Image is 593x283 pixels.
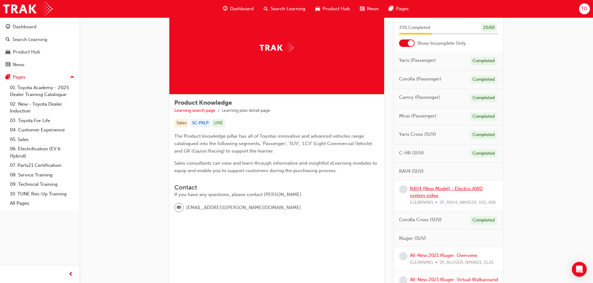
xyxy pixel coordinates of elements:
[6,49,10,55] span: car-icon
[440,259,494,266] span: SP_KLUGER_NM0621_EL01
[7,161,77,170] a: 07. Parts21 Certification
[2,46,77,58] a: Product Hub
[367,5,379,12] span: News
[6,24,10,30] span: guage-icon
[264,5,268,13] span: search-icon
[399,252,407,260] span: learningRecordVerb_NONE-icon
[177,204,181,212] span: email-icon
[259,2,310,15] a: search-iconSearch Learning
[230,5,254,12] span: Dashboard
[470,57,497,65] div: Completed
[13,48,40,56] div: Product Hub
[7,170,77,180] a: 08. Service Training
[410,259,433,266] span: ELEARNING
[399,216,442,223] span: Corolla Cross (SUV)
[174,99,232,106] span: Product Knowledge
[218,2,259,15] a: guage-iconDashboard
[470,75,497,84] div: Completed
[174,184,379,191] h3: Contact
[310,2,355,15] a: car-iconProduct Hub
[6,75,10,80] span: pages-icon
[13,74,26,81] div: Pages
[174,108,215,113] a: Learning search page
[13,61,25,68] div: News
[410,186,483,199] a: RAV4 (New Model) - Electric AWD system video
[7,135,77,144] a: 05. Sales
[174,160,378,173] span: Sales consultants can view and learn through informative and insightful eLearning modules to equi...
[174,119,189,127] div: Sales
[470,149,497,158] div: Completed
[399,168,424,175] span: RAV4 (SUV)
[410,199,433,206] span: ELEARNING
[3,2,53,16] img: Trak
[470,94,497,102] div: Completed
[396,5,409,12] span: Pages
[186,204,301,211] span: [EMAIL_ADDRESS][PERSON_NAME][DOMAIN_NAME]
[470,112,497,121] div: Completed
[399,131,436,138] span: Yaris Cross (SUV)
[222,107,270,114] li: Learning plan detail page
[440,199,496,206] span: SP_RAV4_NM0519_VID_006
[2,59,77,71] a: News
[399,94,440,101] span: Camry (Passenger)
[581,5,587,12] span: TD
[7,125,77,135] a: 04. Customer Experience
[410,253,477,258] a: All-New 2021 Kluger: Overview
[223,5,228,13] span: guage-icon
[384,2,414,15] a: pages-iconPages
[6,62,10,68] span: news-icon
[417,40,466,47] span: Show Incomplete Only
[2,71,77,83] button: Pages
[212,119,225,127] div: LIVE
[7,144,77,161] a: 06. Electrification (EV & Hybrid)
[260,43,294,52] img: Trak
[470,216,497,225] div: Completed
[2,21,77,33] a: Dashboard
[7,180,77,189] a: 09. Technical Training
[68,271,73,278] span: prev-icon
[410,277,498,282] a: All-New 2021 Kluger: Virtual Walkaround
[70,73,74,81] span: up-icon
[271,5,305,12] span: Search Learning
[572,262,587,277] div: Open Intercom Messenger
[7,116,77,126] a: 03. Toyota For Life
[322,5,350,12] span: Product Hub
[399,112,436,120] span: Mirai (Passenger)
[355,2,384,15] a: news-iconNews
[7,83,77,99] a: 01. Toyota Academy - 2025 Dealer Training Catalogue
[2,20,77,71] button: DashboardSearch LearningProduct HubNews
[190,119,211,127] div: SC-PKLP
[7,99,77,116] a: 02. New - Toyota Dealer Induction
[399,57,436,64] span: Yaris (Passenger)
[399,75,441,83] span: Corolla (Passenger)
[399,185,407,194] span: learningRecordVerb_NONE-icon
[389,5,393,13] span: pages-icon
[399,24,430,31] span: 33 % Completed
[579,3,590,14] button: TD
[7,189,77,199] a: 10. TUNE Rev-Up Training
[13,23,36,30] div: Dashboard
[174,191,379,198] div: If you have any questions, please contact [PERSON_NAME].
[360,5,365,13] span: news-icon
[470,131,497,139] div: Completed
[7,199,77,208] a: All Pages
[315,5,320,13] span: car-icon
[399,235,426,242] span: Kluger (SUV)
[399,149,424,157] span: C-HR (SUV)
[481,24,497,32] div: 20 / 60
[174,133,374,154] span: The Product knowledge pillar has all of Toyotas innovative and advanced vehicles range catalogued...
[12,36,47,43] div: Search Learning
[2,34,77,45] a: Search Learning
[6,37,10,43] span: search-icon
